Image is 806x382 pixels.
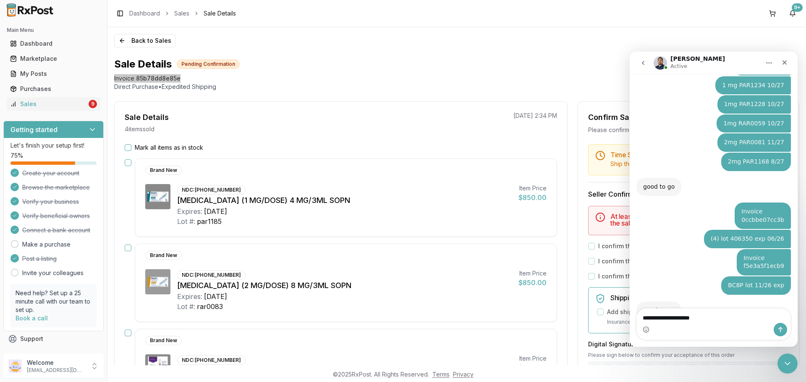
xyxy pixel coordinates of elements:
a: Dashboard [129,9,160,18]
div: Confirm Sale [588,112,636,123]
div: Sale Details [125,112,169,123]
span: Connect a bank account [22,226,90,234]
div: par1185 [197,216,222,226]
button: Support [3,331,104,346]
div: $850.00 [518,192,547,203]
div: [DATE] [204,206,227,216]
label: I confirm that all 0 selected items match the listed condition [598,257,772,265]
a: Purchases [7,81,100,96]
div: My Posts [10,70,97,78]
a: Privacy [453,371,474,378]
div: [MEDICAL_DATA] 3 MG/0.5ML SOAJ [177,365,512,377]
a: Marketplace [7,51,100,66]
iframe: Intercom live chat [630,52,798,347]
div: NDC: [PHONE_NUMBER] [177,185,246,195]
p: 4 item s sold [125,125,154,133]
div: rar0083 [197,301,223,312]
div: Dashboard [10,39,97,48]
p: Insurance covers loss, damage, or theft during transit. [607,318,782,326]
h1: Sale Details [114,57,172,71]
img: RxPost Logo [3,3,57,17]
div: Please confirm you have all items in stock before proceeding [588,126,789,134]
nav: breadcrumb [129,9,236,18]
span: Verify beneficial owners [22,212,90,220]
button: Marketplace [3,52,104,65]
img: User avatar [8,359,22,373]
button: Back to Sales [114,34,176,47]
div: $850.00 [518,363,547,373]
span: 85b78dd8e85e [136,74,181,83]
div: Marketplace [10,55,97,63]
p: Need help? Set up a 25 minute call with our team to set up. [16,289,92,314]
button: Sales9 [3,97,104,111]
a: Make a purchase [22,240,71,249]
p: Let's finish your setup first! [10,141,97,150]
a: Terms [432,371,450,378]
span: Ship this package by end of day [DATE] . [610,160,724,167]
iframe: Intercom live chat [777,353,798,374]
h5: Time Sensitive [610,151,782,158]
span: Create your account [22,169,79,177]
div: Lot #: [177,216,195,226]
span: Post a listing [22,255,57,263]
button: My Posts [3,67,104,81]
div: Pending Confirmation [177,60,240,69]
label: Add shipping insurance for $0.00 ( 1.5 % of order value) [607,308,767,316]
a: Sales [174,9,189,18]
label: I confirm that all expiration dates are correct [598,272,729,281]
img: Trulicity 3 MG/0.5ML SOAJ [145,354,170,379]
div: Brand New [145,166,182,175]
div: Invoice [114,74,134,83]
div: [DATE] [204,291,227,301]
div: [MEDICAL_DATA] (1 MG/DOSE) 4 MG/3ML SOPN [177,195,512,206]
a: Book a call [16,314,48,322]
label: Mark all items as in stock [135,143,203,152]
button: 9+ [786,7,799,20]
div: Item Price [518,269,547,278]
label: I confirm that the 0 selected items are in stock and ready to ship [598,242,785,250]
span: Browse the marketplace [22,183,90,192]
a: Dashboard [7,36,100,51]
h5: Shipping Insurance [610,294,782,301]
div: Purchases [10,85,97,93]
span: Feedback [20,350,49,358]
div: Lot #: [177,301,195,312]
a: Sales9 [7,96,100,112]
div: NDC: [PHONE_NUMBER] [177,270,246,280]
p: Welcome [27,359,85,367]
p: [DATE] 2:34 PM [513,112,557,120]
div: Brand New [145,336,182,345]
div: $850.00 [518,278,547,288]
img: Ozempic (1 MG/DOSE) 4 MG/3ML SOPN [145,184,170,209]
h3: Seller Confirmation [588,189,789,199]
